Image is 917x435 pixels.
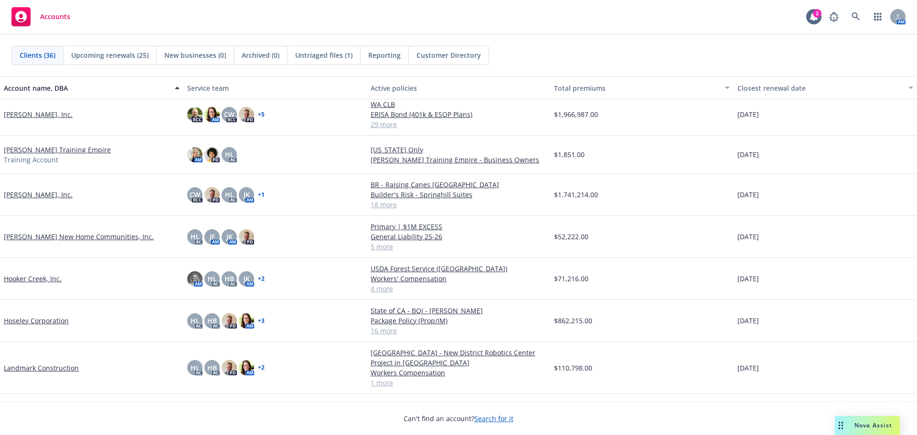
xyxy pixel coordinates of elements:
[371,264,546,274] a: USDA Forest Service ([GEOGRAPHIC_DATA])
[4,316,69,326] a: Hoseley Corporation
[204,147,220,162] img: photo
[554,83,719,93] div: Total premiums
[4,109,73,119] a: [PERSON_NAME], Inc.
[734,76,917,99] button: Closest renewal date
[210,232,215,242] span: JF
[4,232,154,242] a: [PERSON_NAME] New Home Communities, Inc.
[239,360,254,375] img: photo
[258,318,265,324] a: + 3
[371,326,546,336] a: 16 more
[416,50,481,60] span: Customer Directory
[554,316,592,326] span: $862,215.00
[40,13,70,21] span: Accounts
[183,76,367,99] button: Service team
[550,76,734,99] button: Total premiums
[554,232,588,242] span: $52,222.00
[371,190,546,200] a: Builder's Risk - Springhill Suites
[737,316,759,326] span: [DATE]
[371,155,546,165] a: [PERSON_NAME] Training Empire - Business Owners
[242,50,279,60] span: Archived (0)
[226,232,233,242] span: JK
[8,3,74,30] a: Accounts
[258,276,265,282] a: + 2
[868,7,887,26] a: Switch app
[187,83,363,93] div: Service team
[371,284,546,294] a: 4 more
[244,274,250,284] span: JK
[371,274,546,284] a: Workers' Compensation
[737,363,759,373] span: [DATE]
[204,187,220,202] img: photo
[824,7,843,26] a: Report a Bug
[554,363,592,373] span: $110,798.00
[368,50,401,60] span: Reporting
[225,149,234,159] span: HL
[371,316,546,326] a: Package Policy (Prop/IM)
[187,147,203,162] img: photo
[207,363,217,373] span: HB
[371,109,546,119] a: ERISA Bond (401k & ESOP Plans)
[371,200,546,210] a: 18 more
[404,414,513,424] span: Can't find an account?
[737,149,759,159] span: [DATE]
[208,274,217,284] span: HL
[4,155,58,165] span: Training Account
[371,119,546,129] a: 29 more
[371,400,546,410] a: DIC Excess EQ & Flood $5,447,179 x $5M
[737,274,759,284] span: [DATE]
[239,313,254,329] img: photo
[239,229,254,244] img: photo
[4,190,73,200] a: [PERSON_NAME], Inc.
[239,107,254,122] img: photo
[737,190,759,200] span: [DATE]
[371,232,546,242] a: General Liability 25-26
[371,348,546,368] a: [GEOGRAPHIC_DATA] - New District Robotics Center Project in [GEOGRAPHIC_DATA]
[187,107,203,122] img: photo
[4,274,62,284] a: Hooker Creek, Inc.
[204,107,220,122] img: photo
[554,109,598,119] span: $1,966,987.00
[737,232,759,242] span: [DATE]
[371,222,546,232] a: Primary | $1M EXCESS
[835,416,847,435] div: Drag to move
[371,99,546,109] a: WA CLB
[554,149,585,159] span: $1,851.00
[190,190,200,200] span: CW
[295,50,352,60] span: Untriaged files (1)
[371,306,546,316] a: State of CA - BQI - [PERSON_NAME]
[554,190,598,200] span: $1,741,214.00
[835,416,900,435] button: Nova Assist
[371,180,546,190] a: BR - Raising Canes [GEOGRAPHIC_DATA]
[191,363,200,373] span: HL
[224,274,234,284] span: HB
[846,7,865,26] a: Search
[4,363,79,373] a: Landmark Construction
[258,365,265,371] a: + 2
[225,190,234,200] span: HL
[222,360,237,375] img: photo
[4,145,111,155] a: [PERSON_NAME] Training Empire
[474,414,513,423] a: Search for it
[191,316,200,326] span: HL
[207,316,217,326] span: HB
[854,421,892,429] span: Nova Assist
[191,232,200,242] span: HL
[244,190,250,200] span: JK
[164,50,226,60] span: New businesses (0)
[4,83,169,93] div: Account name, DBA
[371,242,546,252] a: 5 more
[258,112,265,117] a: + 5
[224,109,235,119] span: CW
[367,76,550,99] button: Active policies
[813,9,821,18] div: 2
[222,313,237,329] img: photo
[371,145,546,155] a: [US_STATE] Only
[71,50,149,60] span: Upcoming renewals (25)
[737,109,759,119] span: [DATE]
[371,83,546,93] div: Active policies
